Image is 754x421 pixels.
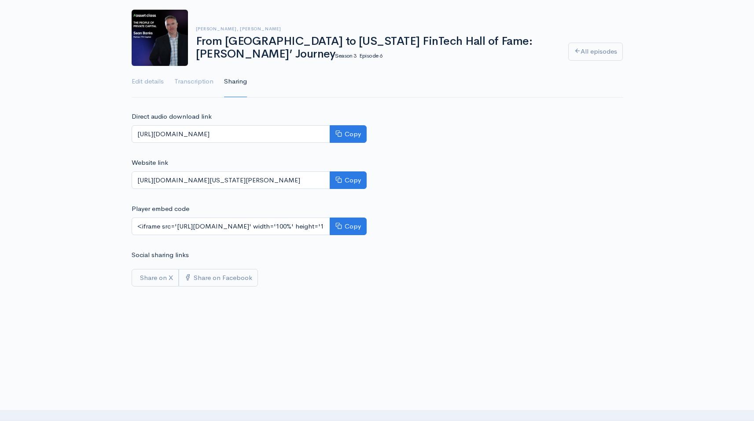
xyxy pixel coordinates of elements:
[224,66,247,98] a: Sharing
[132,269,258,287] div: Social sharing links
[359,52,382,59] small: Episode 6
[330,218,367,236] button: Copy
[132,158,168,168] label: Website link
[132,250,189,260] label: Social sharing links
[196,26,558,31] h6: [PERSON_NAME], [PERSON_NAME]
[330,125,367,143] button: Copy
[330,171,367,189] button: Copy
[196,35,558,60] h1: From [GEOGRAPHIC_DATA] to [US_STATE] FinTech Hall of Fame: [PERSON_NAME]’ Journey
[335,52,357,59] small: Season 3
[179,269,258,287] a: Share on Facebook
[132,112,212,122] label: Direct audio download link
[174,66,213,98] a: Transcription
[132,269,179,287] a: Share on X
[568,43,623,61] a: All episodes
[132,204,189,214] label: Player embed code
[132,66,164,98] a: Edit details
